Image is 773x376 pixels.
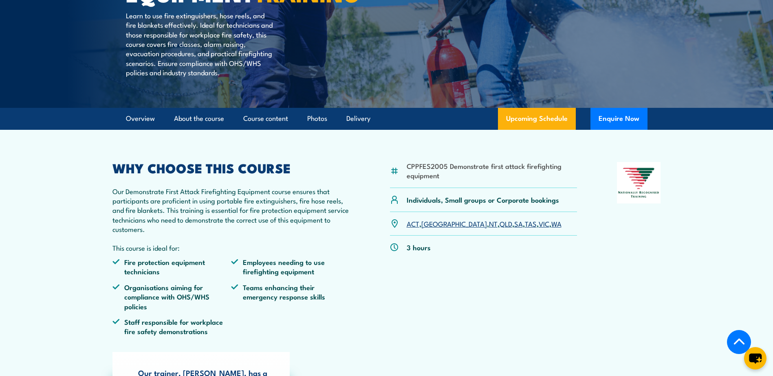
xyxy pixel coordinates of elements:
a: NT [489,219,498,228]
p: Learn to use fire extinguishers, hose reels, and fire blankets effectively. Ideal for technicians... [126,11,275,77]
p: 3 hours [407,243,431,252]
li: CPPFES2005 Demonstrate first attack firefighting equipment [407,161,577,180]
li: Staff responsible for workplace fire safety demonstrations [112,317,231,336]
p: , , , , , , , [407,219,562,228]
li: Employees needing to use firefighting equipment [231,257,350,276]
a: ACT [407,219,419,228]
a: About the course [174,108,224,129]
li: Fire protection equipment technicians [112,257,231,276]
a: Delivery [346,108,370,129]
a: VIC [539,219,549,228]
a: QLD [500,219,512,228]
a: Upcoming Schedule [498,108,576,130]
a: Course content [243,108,288,129]
p: Our Demonstrate First Attack Firefighting Equipment course ensures that participants are proficie... [112,186,350,234]
a: [GEOGRAPHIC_DATA] [421,219,487,228]
h2: WHY CHOOSE THIS COURSE [112,162,350,173]
button: chat-button [744,347,766,369]
a: Overview [126,108,155,129]
img: Nationally Recognised Training logo. [617,162,661,203]
li: Teams enhancing their emergency response skills [231,282,350,311]
p: This course is ideal for: [112,243,350,252]
a: SA [514,219,523,228]
p: Individuals, Small groups or Corporate bookings [407,195,559,204]
a: Photos [307,108,327,129]
a: WA [551,219,562,228]
a: TAS [525,219,537,228]
button: Enquire Now [590,108,647,130]
li: Organisations aiming for compliance with OHS/WHS policies [112,282,231,311]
